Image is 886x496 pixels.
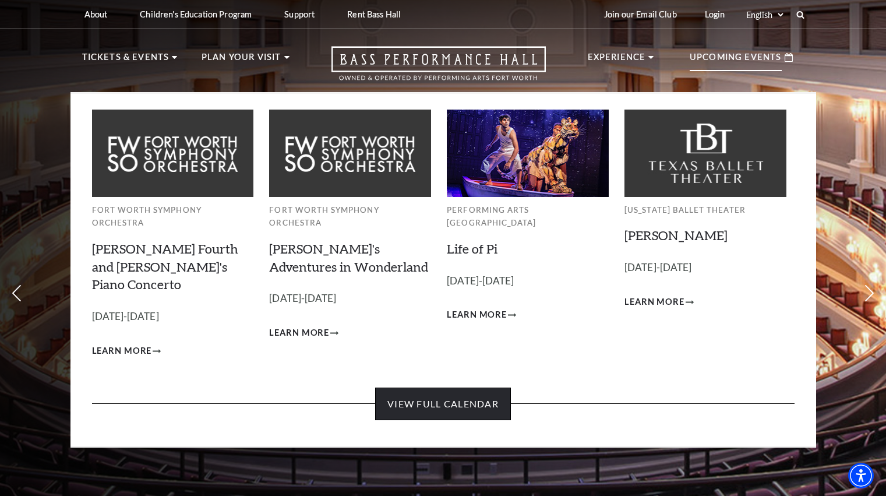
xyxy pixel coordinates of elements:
[284,9,315,19] p: Support
[290,46,588,92] a: Open this option
[269,203,431,230] p: Fort Worth Symphony Orchestra
[269,326,329,340] span: Learn More
[84,9,108,19] p: About
[624,227,728,243] a: [PERSON_NAME]
[269,241,428,275] a: [PERSON_NAME]'s Adventures in Wonderland
[690,50,782,71] p: Upcoming Events
[624,203,786,217] p: [US_STATE] Ballet Theater
[92,344,152,358] span: Learn More
[92,203,254,230] p: Fort Worth Symphony Orchestra
[92,344,161,358] a: Learn More Brahms Fourth and Grieg's Piano Concerto
[269,110,431,196] img: Fort Worth Symphony Orchestra
[202,50,281,71] p: Plan Your Visit
[624,259,786,276] p: [DATE]-[DATE]
[447,241,497,256] a: Life of Pi
[624,295,684,309] span: Learn More
[82,50,170,71] p: Tickets & Events
[588,50,646,71] p: Experience
[347,9,401,19] p: Rent Bass Hall
[269,290,431,307] p: [DATE]-[DATE]
[447,308,516,322] a: Learn More Life of Pi
[744,9,785,20] select: Select:
[92,110,254,196] img: Fort Worth Symphony Orchestra
[140,9,252,19] p: Children's Education Program
[447,308,507,322] span: Learn More
[624,295,694,309] a: Learn More Peter Pan
[848,463,874,488] div: Accessibility Menu
[269,326,338,340] a: Learn More Alice's Adventures in Wonderland
[375,388,511,420] a: View Full Calendar
[92,308,254,325] p: [DATE]-[DATE]
[92,241,238,293] a: [PERSON_NAME] Fourth and [PERSON_NAME]'s Piano Concerto
[447,110,609,196] img: Performing Arts Fort Worth
[447,203,609,230] p: Performing Arts [GEOGRAPHIC_DATA]
[447,273,609,290] p: [DATE]-[DATE]
[624,110,786,196] img: Texas Ballet Theater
